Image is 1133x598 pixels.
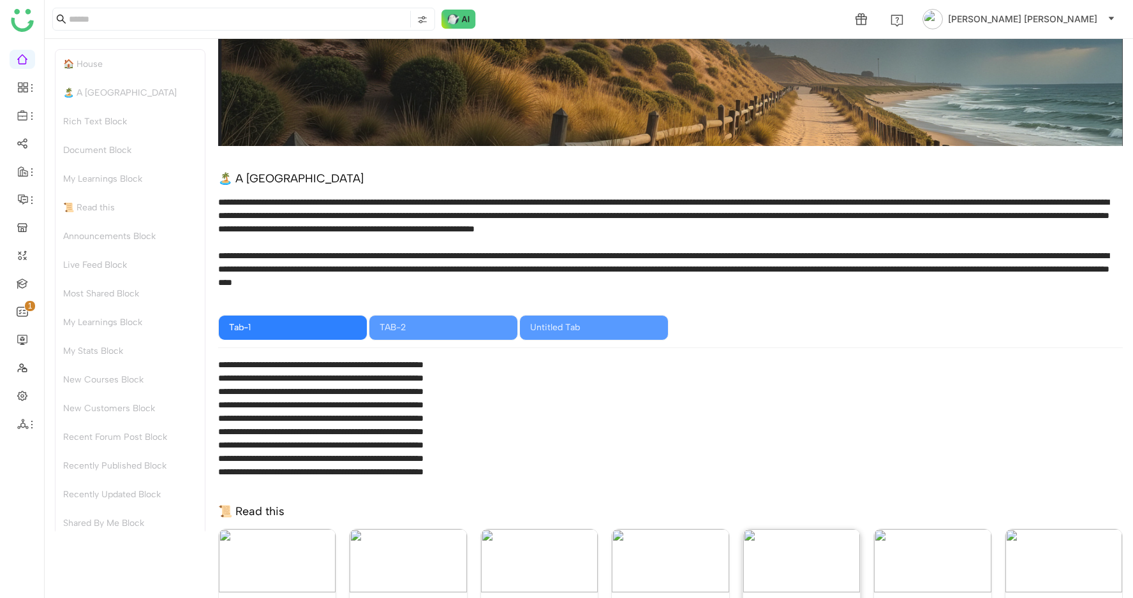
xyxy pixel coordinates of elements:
[874,529,991,592] img: 6851035a117bb35ac9bf7a3b
[56,365,205,394] div: New Courses Block
[56,423,205,451] div: Recent Forum Post Block
[218,504,285,518] div: 📜 Read this
[56,337,205,365] div: My Stats Block
[229,321,357,335] div: Tab-1
[948,12,1097,26] span: [PERSON_NAME] [PERSON_NAME]
[25,301,35,311] nz-badge-sup: 1
[1005,529,1122,592] img: 68510380117bb35ac9bf7a6f
[56,136,205,164] div: Document Block
[56,251,205,279] div: Live Feed Block
[380,321,507,335] div: TAB-2
[56,222,205,251] div: Announcements Block
[481,529,598,592] img: 68510371117bb35ac9bf7a5c
[56,78,205,107] div: 🏝️ A [GEOGRAPHIC_DATA]
[920,9,1118,29] button: [PERSON_NAME] [PERSON_NAME]
[56,164,205,193] div: My Learnings Block
[219,529,336,592] img: 68510350117bb35ac9bf7a2a
[11,9,34,32] img: logo
[56,308,205,337] div: My Learnings Block
[530,321,658,335] div: Untitled Tab
[56,451,205,480] div: Recently Published Block
[27,300,33,312] p: 1
[350,529,466,592] img: 6851036a117bb35ac9bf7a53
[441,10,476,29] img: ask-buddy-normal.svg
[891,14,903,27] img: help.svg
[743,529,860,592] img: 68510355117bb35ac9bf7a32
[56,50,205,78] div: 🏠 House
[56,193,205,222] div: 📜 Read this
[56,480,205,509] div: Recently Updated Block
[218,171,364,186] div: 🏝️ A [GEOGRAPHIC_DATA]
[56,107,205,136] div: Rich Text Block
[417,15,427,25] img: search-type.svg
[56,279,205,308] div: Most Shared Block
[612,529,729,592] img: 6851037a117bb35ac9bf7a64
[56,394,205,423] div: New Customers Block
[56,509,205,537] div: Shared By Me Block
[922,9,943,29] img: avatar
